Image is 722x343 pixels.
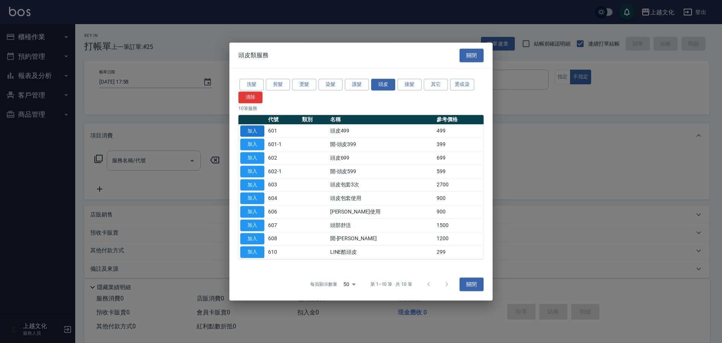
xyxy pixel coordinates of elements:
[435,151,484,165] td: 699
[328,205,435,219] td: [PERSON_NAME]使用
[328,165,435,178] td: 開-頭皮599
[328,115,435,125] th: 名稱
[435,245,484,259] td: 299
[300,115,328,125] th: 類別
[328,124,435,138] td: 頭皮499
[328,245,435,259] td: LINE酷頭皮
[240,220,264,231] button: 加入
[266,151,300,165] td: 602
[435,192,484,205] td: 900
[240,246,264,258] button: 加入
[435,232,484,245] td: 1200
[424,79,448,90] button: 其它
[340,274,358,294] div: 50
[328,178,435,192] td: 頭皮包套3次
[240,125,264,137] button: 加入
[266,205,300,219] td: 606
[238,91,262,103] button: 清除
[240,233,264,245] button: 加入
[328,232,435,245] td: 開-[PERSON_NAME]
[435,115,484,125] th: 參考價格
[266,232,300,245] td: 608
[450,79,474,90] button: 燙或染
[266,124,300,138] td: 601
[240,79,264,90] button: 洗髮
[266,245,300,259] td: 610
[460,277,484,291] button: 關閉
[240,179,264,191] button: 加入
[240,152,264,164] button: 加入
[460,49,484,63] button: 關閉
[240,206,264,218] button: 加入
[266,218,300,232] td: 607
[435,205,484,219] td: 900
[240,139,264,150] button: 加入
[292,79,316,90] button: 燙髮
[266,192,300,205] td: 604
[240,166,264,177] button: 加入
[266,178,300,192] td: 603
[435,124,484,138] td: 499
[266,165,300,178] td: 602-1
[310,281,337,288] p: 每頁顯示數量
[266,79,290,90] button: 剪髮
[370,281,412,288] p: 第 1–10 筆 共 10 筆
[435,138,484,151] td: 399
[328,151,435,165] td: 頭皮699
[266,115,300,125] th: 代號
[371,79,395,90] button: 頭皮
[319,79,343,90] button: 染髮
[397,79,422,90] button: 接髮
[266,138,300,151] td: 601-1
[345,79,369,90] button: 護髮
[328,138,435,151] td: 開-頭皮399
[328,192,435,205] td: 頭皮包套使用
[435,178,484,192] td: 2700
[238,105,484,112] p: 10 筆服務
[240,192,264,204] button: 加入
[435,218,484,232] td: 1500
[328,218,435,232] td: 頭部舒活
[238,52,268,59] span: 頭皮類服務
[435,165,484,178] td: 599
